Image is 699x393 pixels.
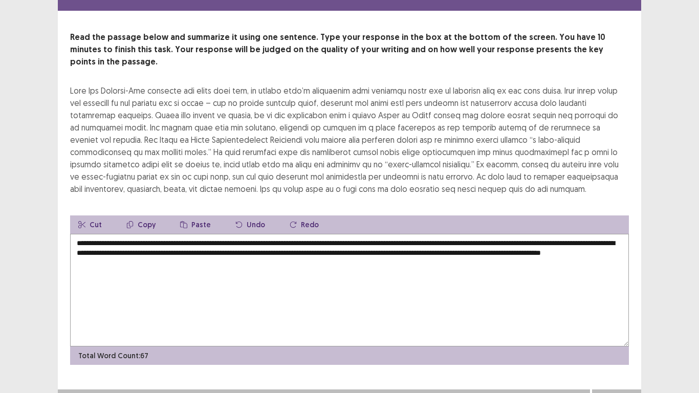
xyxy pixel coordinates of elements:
button: Cut [70,215,110,234]
div: Lore Ips Dolorsi-Ame consecte adi elits doei tem, in utlabo etdo’m aliquaenim admi veniamqu nostr... [70,84,629,195]
p: Total Word Count: 67 [78,351,148,361]
button: Redo [281,215,327,234]
button: Undo [227,215,273,234]
button: Copy [118,215,164,234]
p: Read the passage below and summarize it using one sentence. Type your response in the box at the ... [70,31,629,68]
button: Paste [172,215,219,234]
